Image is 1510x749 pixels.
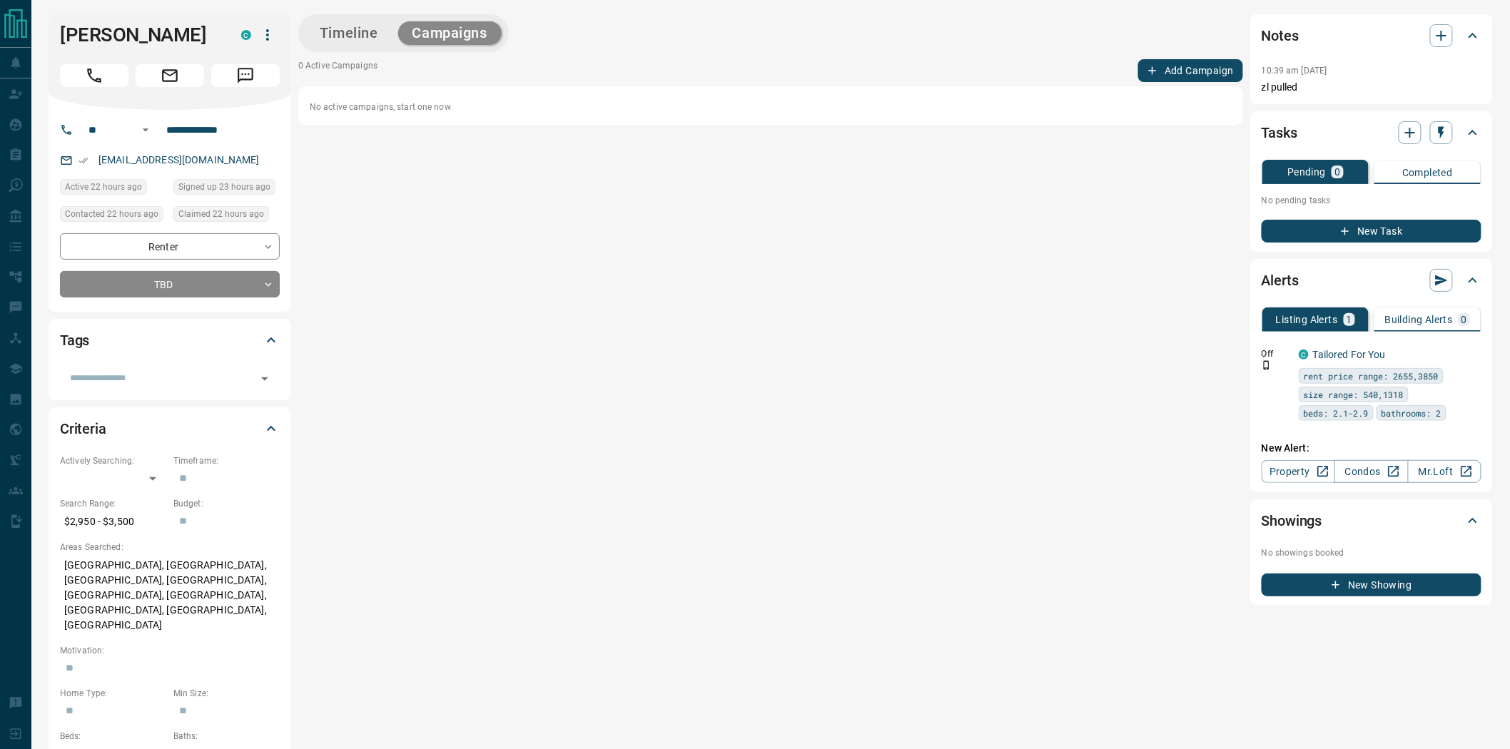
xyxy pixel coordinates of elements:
p: 0 Active Campaigns [298,59,377,82]
p: 1 [1347,315,1352,325]
button: New Task [1262,220,1481,243]
p: zl pulled [1262,80,1481,95]
span: Call [60,64,128,87]
button: Open [255,369,275,389]
p: Timeframe: [173,454,280,467]
div: Wed Aug 13 2025 [60,206,166,226]
h2: Showings [1262,509,1322,532]
button: Add Campaign [1138,59,1243,82]
div: Showings [1262,504,1481,538]
span: Email [136,64,204,87]
span: Signed up 23 hours ago [178,180,270,194]
span: Contacted 22 hours ago [65,207,158,221]
p: Completed [1402,168,1453,178]
p: No showings booked [1262,546,1481,559]
h2: Tags [60,329,89,352]
svg: Push Notification Only [1262,360,1272,370]
h2: Tasks [1262,121,1297,144]
span: beds: 2.1-2.9 [1304,406,1369,420]
p: Search Range: [60,497,166,510]
div: Wed Aug 13 2025 [173,206,280,226]
p: 0 [1461,315,1467,325]
p: Pending [1287,167,1326,177]
button: Timeline [305,21,392,45]
p: 0 [1334,167,1340,177]
span: Message [211,64,280,87]
div: Renter [60,233,280,260]
p: Motivation: [60,644,280,657]
button: Campaigns [398,21,502,45]
span: Claimed 22 hours ago [178,207,264,221]
p: Baths: [173,730,280,743]
div: Notes [1262,19,1481,53]
p: $2,950 - $3,500 [60,510,166,534]
span: rent price range: 2655,3850 [1304,369,1439,383]
div: Alerts [1262,263,1481,297]
h1: [PERSON_NAME] [60,24,220,46]
div: Criteria [60,412,280,446]
p: 10:39 am [DATE] [1262,66,1327,76]
div: Wed Aug 13 2025 [173,179,280,199]
svg: Email Verified [78,156,88,165]
div: TBD [60,271,280,297]
p: No active campaigns, start one now [310,101,1232,113]
p: [GEOGRAPHIC_DATA], [GEOGRAPHIC_DATA], [GEOGRAPHIC_DATA], [GEOGRAPHIC_DATA], [GEOGRAPHIC_DATA], [G... [60,554,280,637]
h2: Notes [1262,24,1299,47]
p: Areas Searched: [60,541,280,554]
a: Tailored For You [1313,349,1386,360]
span: size range: 540,1318 [1304,387,1404,402]
button: New Showing [1262,574,1481,596]
p: Budget: [173,497,280,510]
a: Mr.Loft [1408,460,1481,483]
div: Tags [60,323,280,357]
button: Open [137,121,154,138]
div: condos.ca [1299,350,1309,360]
div: Tasks [1262,116,1481,150]
span: bathrooms: 2 [1382,406,1441,420]
p: Min Size: [173,687,280,700]
span: Active 22 hours ago [65,180,142,194]
p: New Alert: [1262,441,1481,456]
a: Condos [1334,460,1408,483]
div: condos.ca [241,30,251,40]
div: Wed Aug 13 2025 [60,179,166,199]
p: Actively Searching: [60,454,166,467]
p: Listing Alerts [1276,315,1338,325]
p: Off [1262,347,1290,360]
a: [EMAIL_ADDRESS][DOMAIN_NAME] [98,154,260,165]
h2: Criteria [60,417,106,440]
a: Property [1262,460,1335,483]
h2: Alerts [1262,269,1299,292]
p: Beds: [60,730,166,743]
p: Building Alerts [1385,315,1453,325]
p: No pending tasks [1262,190,1481,211]
p: Home Type: [60,687,166,700]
